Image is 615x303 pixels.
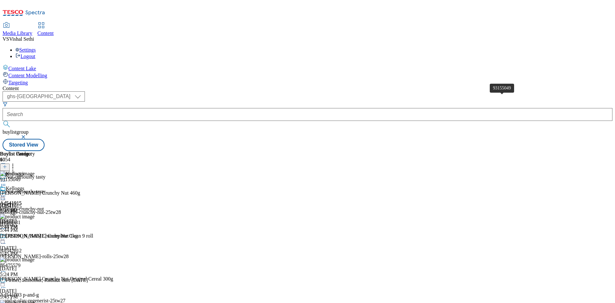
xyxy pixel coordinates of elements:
span: Content [37,30,54,36]
svg: Search Filters [3,102,8,107]
a: Content [37,23,54,36]
span: Vishal Sethi [9,36,34,42]
span: buylistgroup [3,129,29,135]
a: Logout [15,54,35,59]
a: Targeting [3,79,612,86]
a: Content Lake [3,64,612,72]
span: Media Library [3,30,32,36]
span: Content Modelling [8,73,47,78]
span: Targeting [8,80,28,85]
input: Search [3,108,612,121]
a: Content Modelling [3,72,612,79]
span: VS [3,36,9,42]
span: Content Lake [8,66,36,71]
button: Stored View [3,139,45,151]
a: Media Library [3,23,32,36]
div: Content [3,86,612,91]
a: Settings [15,47,36,53]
